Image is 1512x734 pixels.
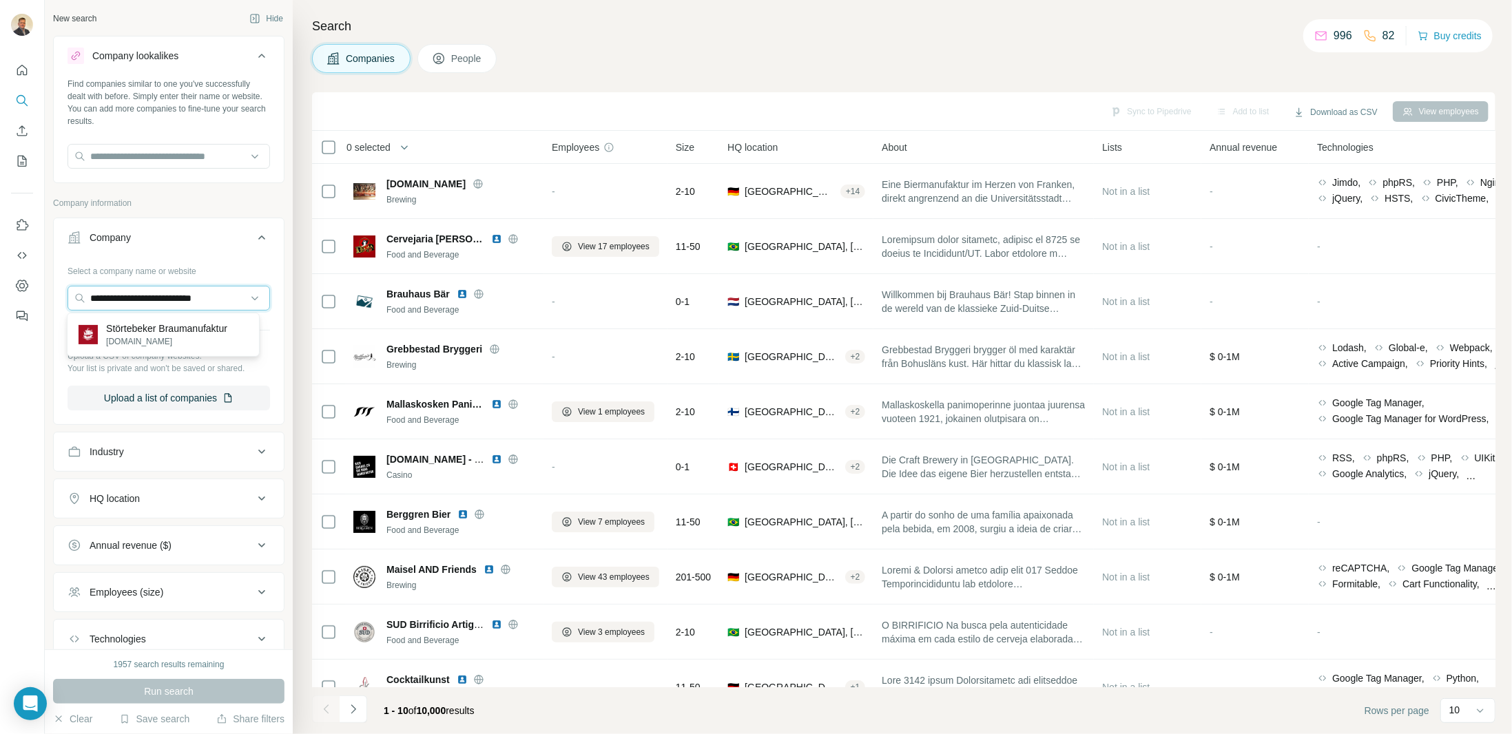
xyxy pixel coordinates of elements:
[68,386,270,410] button: Upload a list of companies
[1210,186,1213,197] span: -
[745,185,835,198] span: [GEOGRAPHIC_DATA], [GEOGRAPHIC_DATA]
[1365,704,1429,717] span: Rows per page
[11,304,33,328] button: Feedback
[745,350,839,364] span: [GEOGRAPHIC_DATA], Vastra Gotaland
[54,529,284,562] button: Annual revenue ($)
[54,221,284,260] button: Company
[845,681,866,693] div: + 1
[54,576,284,609] button: Employees (size)
[1332,451,1355,465] span: RSS,
[54,482,284,515] button: HQ location
[386,304,535,316] div: Food and Beverage
[90,445,124,459] div: Industry
[676,240,701,253] span: 11-50
[1102,186,1150,197] span: Not in a list
[353,511,375,533] img: Logo of Berggren Bier
[1418,26,1482,45] button: Buy credits
[1210,241,1213,252] span: -
[727,185,739,198] span: 🇩🇪
[1332,577,1380,591] span: Formitable,
[106,322,227,335] p: Störtebeker Braumanufaktur
[114,658,225,671] div: 1957 search results remaining
[840,185,865,198] div: + 14
[119,712,189,726] button: Save search
[676,185,695,198] span: 2-10
[384,705,408,716] span: 1 - 10
[1332,561,1389,575] span: reCAPTCHA,
[845,406,866,418] div: + 2
[845,461,866,473] div: + 2
[727,460,739,474] span: 🇨🇭
[1102,682,1150,693] span: Not in a list
[386,673,450,686] span: Cocktailkunst
[386,454,566,465] span: [DOMAIN_NAME] - Die Braumanufaktur
[1430,357,1487,370] span: Priority Hints,
[882,178,1086,205] span: Eine Biermanufaktur im Herzen von Franken, direkt angrenzend an die Universitätsstadt [GEOGRAPHIC...
[457,509,468,520] img: LinkedIn logo
[727,680,739,694] span: 🇩🇪
[11,149,33,174] button: My lists
[491,233,502,244] img: LinkedIn logo
[1102,516,1150,527] span: Not in a list
[1102,572,1150,583] span: Not in a list
[882,343,1086,370] span: Grebbestad Bryggeri brygger öl med karaktär från Bohusläns kust. Här hittar du klassisk lager men...
[1284,102,1387,123] button: Download as CSV
[552,567,659,587] button: View 43 employees
[1102,140,1122,154] span: Lists
[386,524,535,536] div: Food and Beverage
[552,512,654,532] button: View 7 employees
[552,296,555,307] span: -
[1102,406,1150,417] span: Not in a list
[1377,451,1409,465] span: phpRS,
[53,12,96,25] div: New search
[1382,176,1415,189] span: phpRS,
[552,236,659,257] button: View 17 employees
[1210,296,1213,307] span: -
[11,118,33,143] button: Enrich CSV
[1102,461,1150,472] span: Not in a list
[1475,451,1498,465] span: UIKit,
[386,579,535,591] div: Brewing
[745,405,839,419] span: [GEOGRAPHIC_DATA], [GEOGRAPHIC_DATA]
[68,362,270,375] p: Your list is private and won't be saved or shared.
[408,705,417,716] span: of
[346,140,391,154] span: 0 selected
[1334,28,1352,44] p: 996
[491,619,502,630] img: LinkedIn logo
[1332,467,1407,481] span: Google Analytics,
[1332,341,1367,355] span: Lodash,
[552,401,654,422] button: View 1 employees
[1210,572,1240,583] span: $ 0-1M
[1210,682,1213,693] span: -
[353,183,375,200] img: Logo of sandberg-braeu.de
[11,213,33,238] button: Use Surfe on LinkedIn
[552,622,654,642] button: View 3 employees
[882,563,1086,591] span: Loremi & Dolorsi ametco adip elit 017 Seddoe Temporincididuntu lab etdolore Magnaaliquaenim adm v...
[1382,28,1395,44] p: 82
[578,571,650,583] span: View 43 employees
[417,705,446,716] span: 10,000
[457,674,468,685] img: LinkedIn logo
[1450,341,1493,355] span: Webpack,
[384,705,475,716] span: results
[353,291,375,313] img: Logo of Brauhaus Bär
[1447,671,1479,685] span: Python,
[1449,703,1460,717] p: 10
[578,240,650,253] span: View 17 employees
[727,295,739,308] span: 🇳🇱
[11,243,33,268] button: Use Surfe API
[312,17,1495,36] h4: Search
[1332,396,1425,410] span: Google Tag Manager,
[1332,412,1489,426] span: Google Tag Manager for WordPress,
[386,232,484,246] span: Cervejaria [PERSON_NAME]
[1429,467,1459,481] span: jQuery,
[727,140,778,154] span: HQ location
[386,397,484,411] span: Mallaskosken Panimo
[676,625,695,639] span: 2-10
[11,14,33,36] img: Avatar
[54,39,284,78] button: Company lookalikes
[386,634,535,647] div: Food and Beverage
[79,325,98,344] img: Störtebeker Braumanufaktur
[882,140,907,154] span: About
[353,621,375,643] img: Logo of SUD Birrificio Artigianale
